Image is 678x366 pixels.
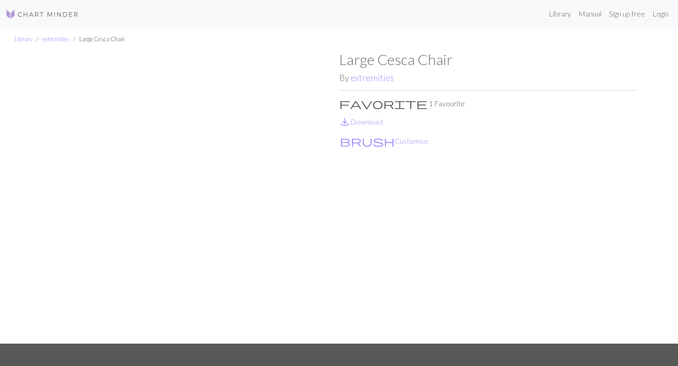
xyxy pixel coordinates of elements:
a: Sign up free [605,5,649,23]
button: CustomiseCustomise [339,135,429,147]
i: Download [339,116,350,127]
span: favorite [339,97,427,110]
img: Logo [6,9,79,20]
a: extremities [42,35,70,43]
a: Library [545,5,575,23]
h2: By [339,72,636,83]
h1: Large Cesca Chair [339,51,636,68]
a: Manual [575,5,605,23]
span: save_alt [339,115,350,128]
a: Login [649,5,672,23]
span: brush [340,135,395,147]
li: Large Cesca Chair [70,35,125,44]
p: 1 Favourite [339,98,636,109]
a: extremities [351,72,394,83]
img: Large Cesca Chair [42,51,339,344]
i: Favourite [339,98,427,109]
a: DownloadDownload [339,117,383,126]
a: Library [15,35,33,43]
i: Customise [340,136,395,147]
